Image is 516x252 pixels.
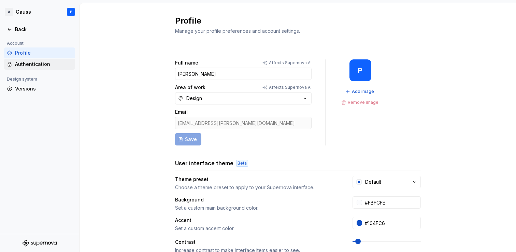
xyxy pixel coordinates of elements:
div: Background [175,196,204,203]
div: Theme preset [175,176,209,183]
input: #104FC6 [362,217,421,229]
a: Back [4,24,75,35]
svg: Supernova Logo [23,240,57,247]
button: AGaussP [1,4,78,19]
span: Manage your profile preferences and account settings. [175,28,300,34]
div: Contrast [175,239,196,246]
div: Accent [175,217,191,224]
div: Versions [15,85,72,92]
p: Affects Supernova AI [269,85,312,90]
a: Authentication [4,59,75,70]
label: Area of work [175,84,205,91]
div: Choose a theme preset to apply to your Supernova interface. [175,184,340,191]
label: Full name [175,59,198,66]
div: Design system [4,75,40,83]
label: Email [175,109,188,115]
a: Versions [4,83,75,94]
div: Back [15,26,72,33]
div: Default [365,179,381,185]
div: Beta [236,160,248,167]
span: Add image [352,89,374,94]
div: Account [4,39,26,47]
a: Profile [4,47,75,58]
div: Authentication [15,61,72,68]
input: #FFFFFF [362,196,421,209]
button: Add image [343,87,377,96]
button: Default [353,176,421,188]
div: Design [186,95,202,102]
div: P [358,68,362,73]
p: Affects Supernova AI [269,60,312,66]
h2: Profile [175,15,413,26]
div: P [70,9,72,15]
div: Set a custom main background color. [175,205,340,211]
h3: User interface theme [175,159,233,167]
div: A [5,8,13,16]
div: Set a custom accent color. [175,225,340,232]
div: Profile [15,50,72,56]
div: Gauss [16,9,31,15]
